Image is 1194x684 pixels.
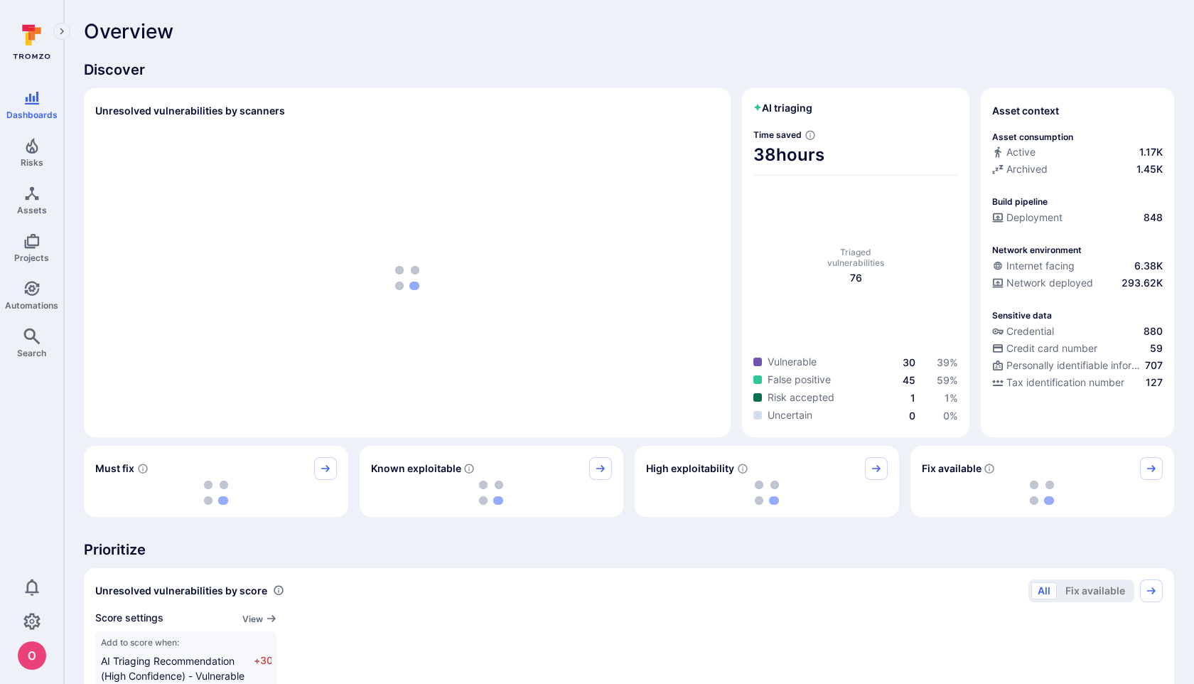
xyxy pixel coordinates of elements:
[635,446,899,517] div: High exploitability
[5,300,58,311] span: Automations
[992,276,1163,293] div: Evidence that the asset is packaged and deployed somewhere
[768,390,834,405] span: Risk accepted
[992,132,1073,142] p: Asset consumption
[992,145,1163,162] div: Commits seen in the last 180 days
[395,266,419,290] img: Loading...
[805,129,816,141] svg: Estimated based on an average time of 30 mins needed to triage each vulnerability
[992,210,1163,225] a: Deployment848
[992,162,1163,176] a: Archived1.45K
[1006,324,1054,338] span: Credential
[204,481,228,505] img: Loading...
[903,374,915,386] a: 45
[1150,341,1163,356] span: 59
[992,324,1163,341] div: Evidence indicative of handling user or service credentials
[827,247,884,268] span: Triaged vulnerabilities
[1136,162,1163,176] span: 1.45K
[992,341,1097,356] div: Credit card number
[242,614,277,624] button: View
[992,259,1075,273] div: Internet facing
[84,60,1174,80] span: Discover
[273,583,284,598] div: Number of vulnerabilities in status 'Open' 'Triaged' and 'In process' grouped by score
[937,374,958,386] a: 59%
[101,655,244,682] span: AI Triaging Recommendation (High Confidence) - Vulnerable
[646,480,888,506] div: loading spinner
[17,205,47,215] span: Assets
[992,341,1163,356] a: Credit card number59
[992,358,1163,373] a: Personally identifiable information (PII)707
[945,392,958,404] a: 1%
[57,26,67,38] i: Expand navigation menu
[84,20,173,43] span: Overview
[945,392,958,404] span: 1 %
[992,324,1163,338] a: Credential880
[992,310,1052,321] p: Sensitive data
[646,461,734,476] span: High exploitability
[84,446,348,517] div: Must fix
[992,196,1048,207] p: Build pipeline
[95,611,163,626] span: Score settings
[95,584,267,598] span: Unresolved vulnerabilities by score
[768,373,831,387] span: False positive
[909,410,915,422] a: 0
[753,129,802,140] span: Time saved
[254,653,271,683] span: +30
[992,145,1036,159] div: Active
[753,144,958,166] span: 38 hours
[1134,259,1163,273] span: 6.38K
[1031,582,1057,599] button: All
[992,375,1163,390] a: Tax identification number127
[1006,259,1075,273] span: Internet facing
[992,162,1048,176] div: Archived
[53,23,70,40] button: Expand navigation menu
[992,145,1163,159] a: Active1.17K
[101,637,271,648] span: Add to score when:
[922,480,1163,506] div: loading spinner
[992,358,1163,375] div: Evidence indicative of processing personally identifiable information
[1146,375,1163,390] span: 127
[1006,276,1093,290] span: Network deployed
[910,446,1175,517] div: Fix available
[753,101,812,115] h2: AI triaging
[992,210,1063,225] div: Deployment
[937,356,958,368] a: 39%
[992,210,1163,228] div: Configured deployment pipeline
[1059,582,1131,599] button: Fix available
[937,356,958,368] span: 39 %
[95,461,134,476] span: Must fix
[1006,375,1124,390] span: Tax identification number
[95,480,337,506] div: loading spinner
[992,341,1163,358] div: Evidence indicative of processing credit card numbers
[768,355,817,369] span: Vulnerable
[1006,162,1048,176] span: Archived
[1144,324,1163,338] span: 880
[360,446,624,517] div: Known exploitable
[1030,481,1054,505] img: Loading...
[1006,210,1063,225] span: Deployment
[937,374,958,386] span: 59 %
[903,356,915,368] a: 30
[1139,145,1163,159] span: 1.17K
[922,461,981,476] span: Fix available
[95,104,285,118] h2: Unresolved vulnerabilities by scanners
[992,259,1163,273] a: Internet facing6.38K
[84,540,1174,560] span: Prioritize
[1122,276,1163,290] span: 293.62K
[1145,358,1163,373] span: 707
[992,162,1163,179] div: Code repository is archived
[137,463,149,474] svg: Risk score >=40 , missed SLA
[992,358,1142,373] div: Personally identifiable information (PII)
[371,480,613,506] div: loading spinner
[992,245,1082,255] p: Network environment
[1144,210,1163,225] span: 848
[943,410,958,422] span: 0 %
[479,481,503,505] img: Loading...
[768,408,812,422] span: Uncertain
[984,463,995,474] svg: Vulnerabilities with fix available
[992,276,1093,290] div: Network deployed
[1006,358,1142,373] span: Personally identifiable information (PII)
[992,259,1163,276] div: Evidence that an asset is internet facing
[992,324,1054,338] div: Credential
